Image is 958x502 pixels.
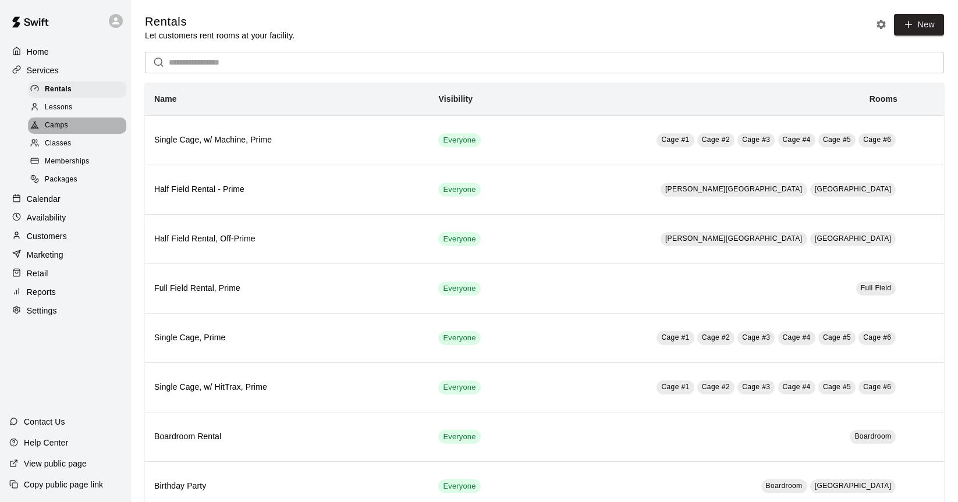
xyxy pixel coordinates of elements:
span: Cage #2 [702,383,730,391]
h6: Single Cage, w/ HitTrax, Prime [154,381,420,394]
span: Cage #3 [742,383,770,391]
div: Packages [28,172,126,188]
div: This service is visible to all of your customers [438,282,480,295]
a: Camps [28,117,131,135]
h6: Single Cage, Prime [154,332,420,344]
span: Cage #5 [823,333,851,341]
span: Cage #2 [702,333,730,341]
p: Home [27,46,49,58]
span: Cage #5 [823,136,851,144]
span: Cage #4 [783,136,811,144]
div: This service is visible to all of your customers [438,380,480,394]
div: This service is visible to all of your customers [438,232,480,246]
span: Classes [45,138,71,149]
span: Everyone [438,382,480,393]
span: Lessons [45,102,73,113]
h5: Rentals [145,14,295,30]
h6: Birthday Party [154,480,420,493]
p: Settings [27,305,57,316]
p: Retail [27,268,48,279]
span: Boardroom [854,432,891,440]
p: Services [27,65,59,76]
span: Everyone [438,333,480,344]
h6: Half Field Rental, Off-Prime [154,233,420,245]
span: Boardroom [766,482,803,490]
b: Name [154,94,177,104]
a: Calendar [9,190,122,208]
span: [GEOGRAPHIC_DATA] [815,482,892,490]
p: Let customers rent rooms at your facility. [145,30,295,41]
a: Services [9,62,122,79]
div: Camps [28,118,126,134]
a: Packages [28,171,131,189]
span: Cage #6 [863,136,891,144]
p: Copy public page link [24,479,103,490]
span: Cage #3 [742,136,770,144]
p: Reports [27,286,56,298]
span: [GEOGRAPHIC_DATA] [815,185,892,193]
span: Cage #6 [863,333,891,341]
a: Settings [9,302,122,319]
div: This service is visible to all of your customers [438,430,480,444]
h6: Boardroom Rental [154,430,420,443]
span: Rentals [45,84,72,95]
p: Calendar [27,193,61,205]
span: Cage #1 [661,383,689,391]
span: Cage #2 [702,136,730,144]
span: [PERSON_NAME][GEOGRAPHIC_DATA] [665,234,803,243]
span: Cage #6 [863,383,891,391]
a: Retail [9,265,122,282]
b: Visibility [438,94,473,104]
p: Marketing [27,249,63,261]
a: Classes [28,135,131,153]
a: Customers [9,227,122,245]
div: Classes [28,136,126,152]
span: Memberships [45,156,89,168]
b: Rooms [870,94,897,104]
h6: Half Field Rental - Prime [154,183,420,196]
div: This service is visible to all of your customers [438,331,480,345]
span: Everyone [438,432,480,443]
div: Availability [9,209,122,226]
div: This service is visible to all of your customers [438,133,480,147]
span: [PERSON_NAME][GEOGRAPHIC_DATA] [665,185,803,193]
p: Customers [27,230,67,242]
p: Contact Us [24,416,65,428]
p: View public page [24,458,87,469]
span: Full Field [861,284,892,292]
div: This service is visible to all of your customers [438,479,480,493]
h6: Full Field Rental, Prime [154,282,420,295]
span: Everyone [438,234,480,245]
a: Memberships [28,153,131,171]
span: Packages [45,174,77,186]
span: Cage #4 [783,333,811,341]
a: Lessons [28,98,131,116]
span: Everyone [438,135,480,146]
a: Rentals [28,80,131,98]
a: Marketing [9,246,122,264]
span: Cage #1 [661,136,689,144]
a: New [894,14,944,35]
span: Cage #4 [783,383,811,391]
div: This service is visible to all of your customers [438,183,480,197]
a: Home [9,43,122,60]
div: Rentals [28,81,126,98]
a: Reports [9,283,122,301]
span: Camps [45,120,68,131]
span: Everyone [438,283,480,294]
span: [GEOGRAPHIC_DATA] [815,234,892,243]
div: Memberships [28,154,126,170]
button: Rental settings [872,16,890,33]
p: Help Center [24,437,68,448]
h6: Single Cage, w/ Machine, Prime [154,134,420,147]
div: Lessons [28,99,126,116]
span: Everyone [438,481,480,492]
